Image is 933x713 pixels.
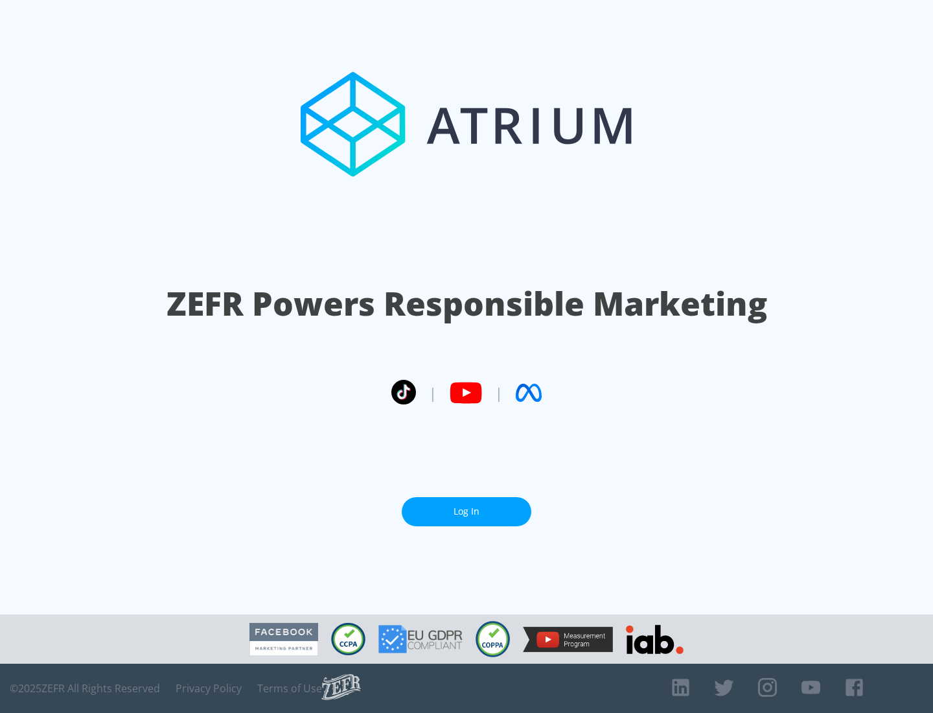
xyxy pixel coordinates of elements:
img: IAB [626,625,684,654]
a: Privacy Policy [176,682,242,695]
img: COPPA Compliant [476,621,510,657]
img: CCPA Compliant [331,623,365,655]
h1: ZEFR Powers Responsible Marketing [167,281,767,326]
img: Facebook Marketing Partner [249,623,318,656]
img: YouTube Measurement Program [523,627,613,652]
a: Log In [402,497,531,526]
span: © 2025 ZEFR All Rights Reserved [10,682,160,695]
span: | [495,383,503,403]
a: Terms of Use [257,682,322,695]
span: | [429,383,437,403]
img: GDPR Compliant [378,625,463,653]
